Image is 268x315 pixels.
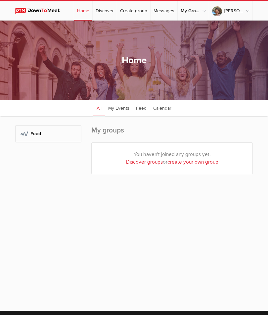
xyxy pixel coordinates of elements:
[91,125,253,142] h2: My groups
[74,1,92,21] a: Home
[105,100,133,116] a: My Events
[21,126,76,142] h2: Feed
[178,1,209,21] a: My Groups
[167,159,218,165] a: create your own group
[93,1,117,21] a: Discover
[126,159,163,165] a: Discover groups
[151,1,177,21] a: Messages
[150,100,175,116] a: Calendar
[117,1,150,21] a: Create group
[93,100,105,116] a: All
[209,1,252,21] a: [PERSON_NAME]
[92,143,252,174] div: You haven't joined any groups yet. or
[122,53,147,67] h1: Home
[133,100,150,116] a: Feed
[15,8,66,14] img: DownToMeet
